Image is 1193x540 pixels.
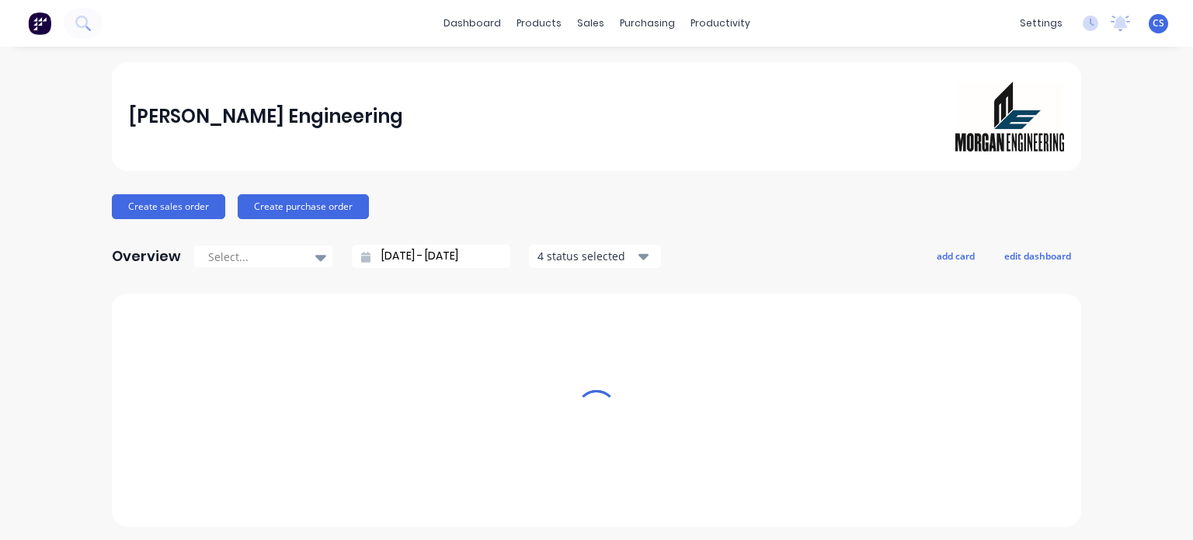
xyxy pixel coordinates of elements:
div: settings [1012,12,1070,35]
button: 4 status selected [529,245,661,268]
div: 4 status selected [537,248,635,264]
div: [PERSON_NAME] Engineering [129,101,403,132]
img: Morgan Engineering [955,82,1064,152]
div: products [509,12,569,35]
button: edit dashboard [994,246,1081,266]
div: sales [569,12,612,35]
div: productivity [683,12,758,35]
button: Create sales order [112,194,225,219]
button: add card [927,246,985,266]
button: Create purchase order [238,194,369,219]
span: CS [1153,16,1164,30]
div: Overview [112,241,181,272]
div: purchasing [612,12,683,35]
a: dashboard [436,12,509,35]
img: Factory [28,12,51,35]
